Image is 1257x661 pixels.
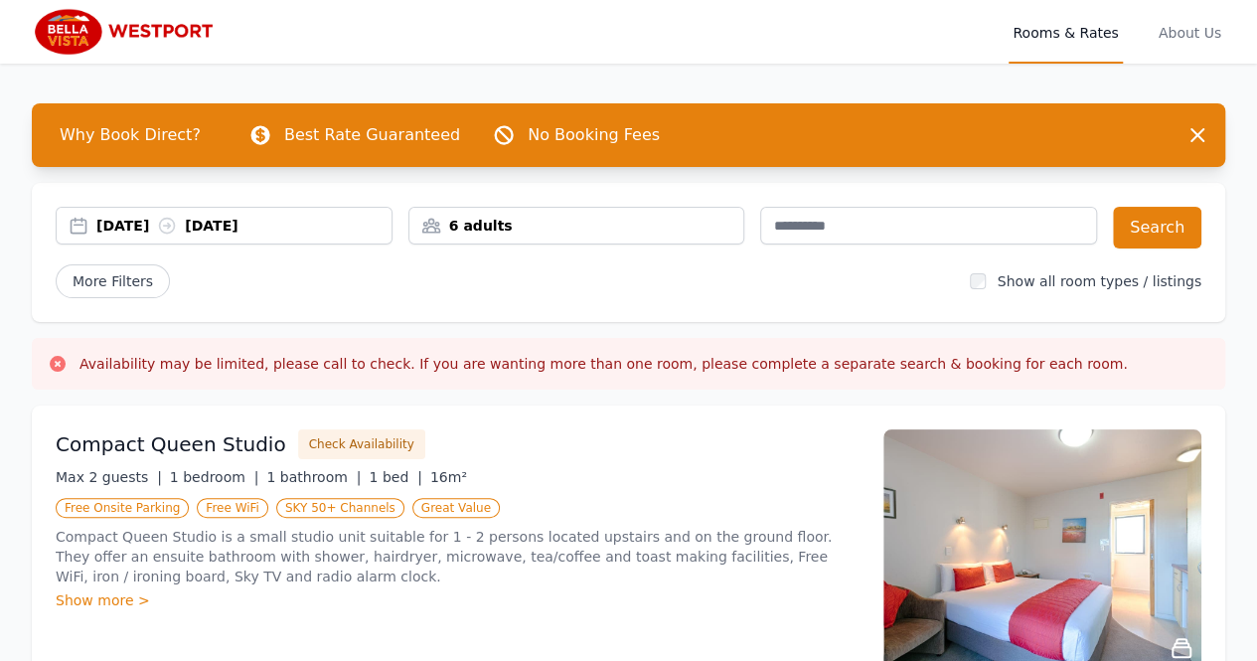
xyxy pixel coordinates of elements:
label: Show all room types / listings [998,273,1201,289]
span: Why Book Direct? [44,115,217,155]
button: Search [1113,207,1201,248]
span: SKY 50+ Channels [276,498,404,518]
h3: Compact Queen Studio [56,430,286,458]
span: More Filters [56,264,170,298]
span: Great Value [412,498,500,518]
span: 1 bedroom | [170,469,259,485]
span: 1 bed | [369,469,421,485]
span: Free WiFi [197,498,268,518]
button: Check Availability [298,429,425,459]
div: 6 adults [409,216,744,236]
p: No Booking Fees [528,123,660,147]
span: 16m² [430,469,467,485]
p: Compact Queen Studio is a small studio unit suitable for 1 - 2 persons located upstairs and on th... [56,527,860,586]
h3: Availability may be limited, please call to check. If you are wanting more than one room, please ... [79,354,1128,374]
span: 1 bathroom | [266,469,361,485]
div: Show more > [56,590,860,610]
span: Max 2 guests | [56,469,162,485]
div: [DATE] [DATE] [96,216,392,236]
span: Free Onsite Parking [56,498,189,518]
p: Best Rate Guaranteed [284,123,460,147]
img: Bella Vista Westport [32,8,223,56]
